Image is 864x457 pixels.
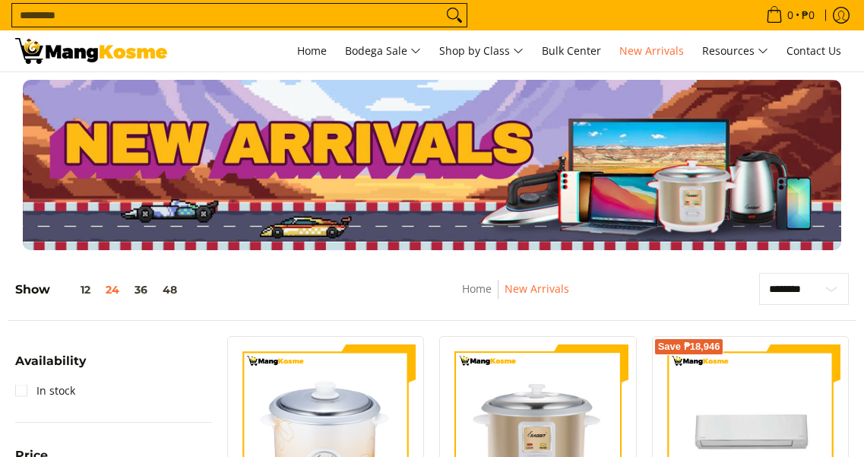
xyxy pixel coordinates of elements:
[702,42,768,61] span: Resources
[50,284,98,296] button: 12
[761,7,819,24] span: •
[542,43,601,58] span: Bulk Center
[439,42,524,61] span: Shop by Class
[15,379,75,403] a: In stock
[98,284,127,296] button: 24
[462,281,492,296] a: Home
[182,30,849,71] nav: Main Menu
[799,10,817,21] span: ₱0
[534,30,609,71] a: Bulk Center
[15,355,86,367] span: Availability
[658,342,720,351] span: Save ₱18,946
[337,30,429,71] a: Bodega Sale
[695,30,776,71] a: Resources
[505,281,569,296] a: New Arrivals
[290,30,334,71] a: Home
[15,282,185,297] h5: Show
[612,30,692,71] a: New Arrivals
[155,284,185,296] button: 48
[619,43,684,58] span: New Arrivals
[785,10,796,21] span: 0
[779,30,849,71] a: Contact Us
[372,280,660,314] nav: Breadcrumbs
[15,38,167,64] img: New Arrivals: Fresh Release from The Premium Brands l Mang Kosme
[15,355,86,379] summary: Open
[432,30,531,71] a: Shop by Class
[786,43,841,58] span: Contact Us
[442,4,467,27] button: Search
[297,43,327,58] span: Home
[345,42,421,61] span: Bodega Sale
[127,284,155,296] button: 36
